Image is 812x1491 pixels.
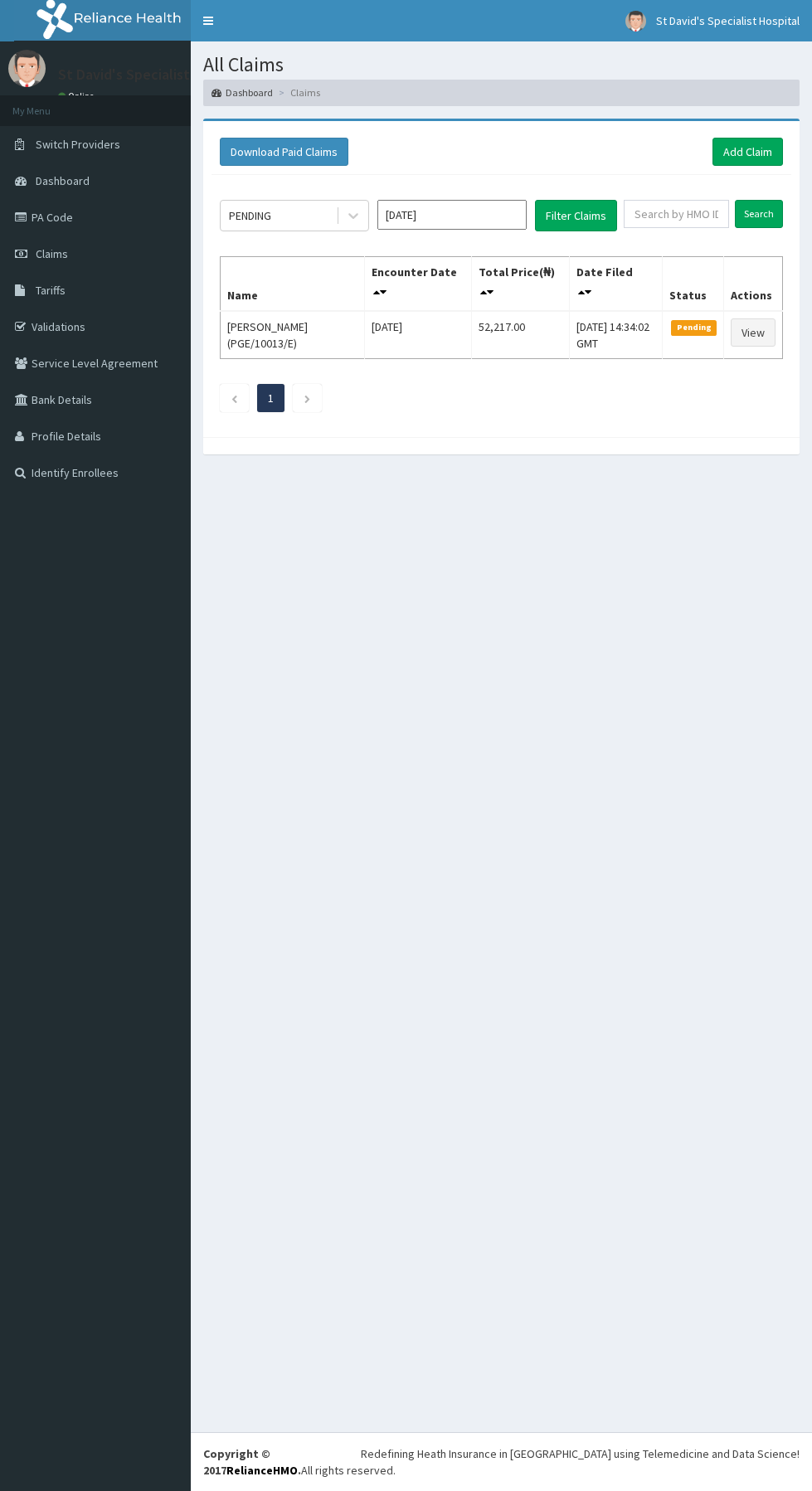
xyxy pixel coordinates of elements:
[36,173,90,188] span: Dashboard
[8,50,46,87] img: User Image
[663,256,724,311] th: Status
[570,256,663,311] th: Date Filed
[625,11,646,32] img: User Image
[624,200,729,228] input: Search by HMO ID
[304,391,311,406] a: Next page
[364,256,471,311] th: Encounter Date
[275,85,320,100] li: Claims
[212,85,273,100] a: Dashboard
[361,1445,800,1462] div: Redefining Heath Insurance in [GEOGRAPHIC_DATA] using Telemedicine and Data Science!
[58,67,248,82] p: St David's Specialist Hospital
[203,54,800,75] h1: All Claims
[723,256,782,311] th: Actions
[364,311,471,359] td: [DATE]
[191,1432,812,1491] footer: All rights reserved.
[203,1446,301,1478] strong: Copyright © 2017 .
[268,391,274,406] a: Page 1 is your current page
[472,256,570,311] th: Total Price(₦)
[36,137,120,152] span: Switch Providers
[231,391,238,406] a: Previous page
[220,138,348,166] button: Download Paid Claims
[735,200,783,228] input: Search
[36,246,68,261] span: Claims
[377,200,527,230] input: Select Month and Year
[221,256,365,311] th: Name
[712,138,783,166] a: Add Claim
[535,200,617,231] button: Filter Claims
[58,90,98,102] a: Online
[221,311,365,359] td: [PERSON_NAME] (PGE/10013/E)
[656,13,800,28] span: St David's Specialist Hospital
[570,311,663,359] td: [DATE] 14:34:02 GMT
[671,320,717,335] span: Pending
[229,207,271,224] div: PENDING
[36,283,66,298] span: Tariffs
[472,311,570,359] td: 52,217.00
[226,1463,298,1478] a: RelianceHMO
[731,318,776,347] a: View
